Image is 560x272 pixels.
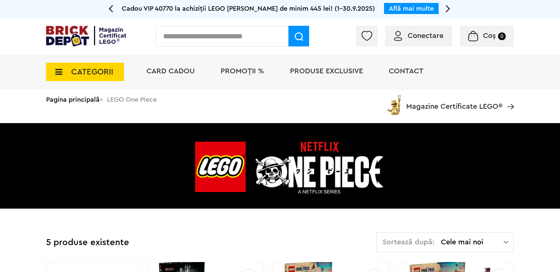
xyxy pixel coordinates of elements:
[406,93,502,110] span: Magazine Certificate LEGO®
[46,232,129,253] div: 5 produse existente
[389,5,434,12] a: Află mai multe
[290,67,363,75] a: Produse exclusive
[71,68,113,76] span: CATEGORII
[502,93,514,101] a: Magazine Certificate LEGO®
[498,32,506,40] small: 0
[383,238,435,246] span: Sortează după:
[122,5,375,12] span: Cadou VIP 40770 la achiziții LEGO [PERSON_NAME] de minim 445 lei! (1-30.9.2025)
[221,67,264,75] a: PROMOȚII %
[441,238,504,246] span: Cele mai noi
[394,32,443,39] a: Conectare
[146,67,195,75] a: Card Cadou
[483,32,496,39] span: Coș
[389,67,424,75] a: Contact
[408,32,443,39] span: Conectare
